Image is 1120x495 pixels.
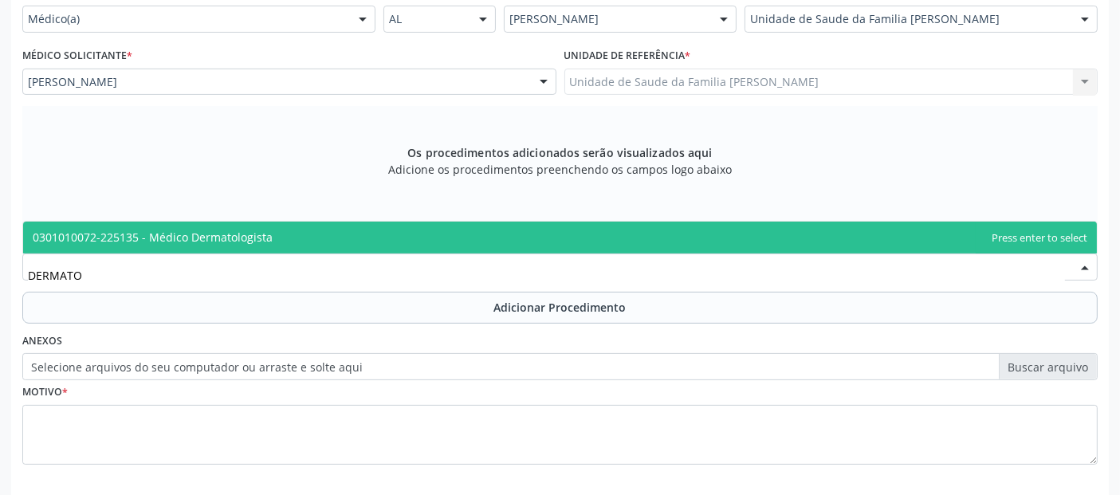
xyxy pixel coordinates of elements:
span: Os procedimentos adicionados serão visualizados aqui [407,144,712,161]
label: Médico Solicitante [22,44,132,69]
span: AL [389,11,463,27]
span: Unidade de Saude da Familia [PERSON_NAME] [750,11,1065,27]
span: Adicionar Procedimento [494,299,627,316]
label: Motivo [22,380,68,405]
label: Unidade de referência [564,44,691,69]
span: Adicione os procedimentos preenchendo os campos logo abaixo [388,161,732,178]
span: 0301010072-225135 - Médico Dermatologista [33,230,273,245]
label: Anexos [22,329,62,354]
span: Médico(a) [28,11,343,27]
span: [PERSON_NAME] [28,74,524,90]
input: Buscar por procedimento [28,259,1065,291]
button: Adicionar Procedimento [22,292,1098,324]
span: [PERSON_NAME] [509,11,704,27]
